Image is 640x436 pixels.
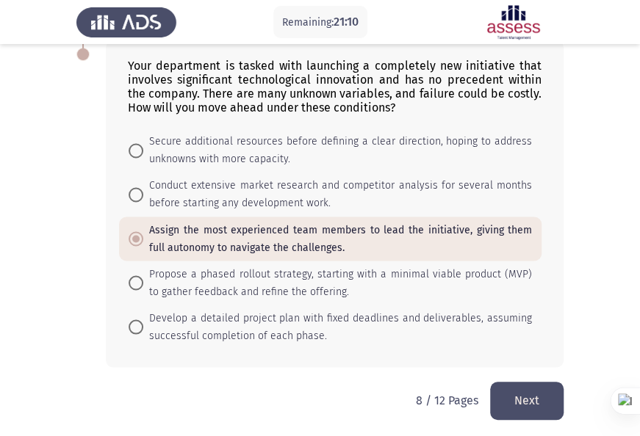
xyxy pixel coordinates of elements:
span: Assign the most experienced team members to lead the initiative, giving them full autonomy to nav... [143,221,532,256]
span: Propose a phased rollout strategy, starting with a minimal viable product (MVP) to gather feedbac... [143,265,532,300]
span: 21:10 [334,15,359,29]
img: Assessment logo of Misr Insurance Situational Judgment Assessment (Managerial-V2) [464,1,564,43]
img: Assess Talent Management logo [76,1,176,43]
span: Secure additional resources before defining a clear direction, hoping to address unknowns with mo... [143,133,532,168]
div: Your department is tasked with launching a completely new initiative that involves significant te... [128,59,542,115]
button: load next page [490,382,564,419]
span: Develop a detailed project plan with fixed deadlines and deliverables, assuming successful comple... [143,309,532,344]
p: Remaining: [282,13,359,32]
p: 8 / 12 Pages [416,393,478,407]
span: Conduct extensive market research and competitor analysis for several months before starting any ... [143,177,532,212]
